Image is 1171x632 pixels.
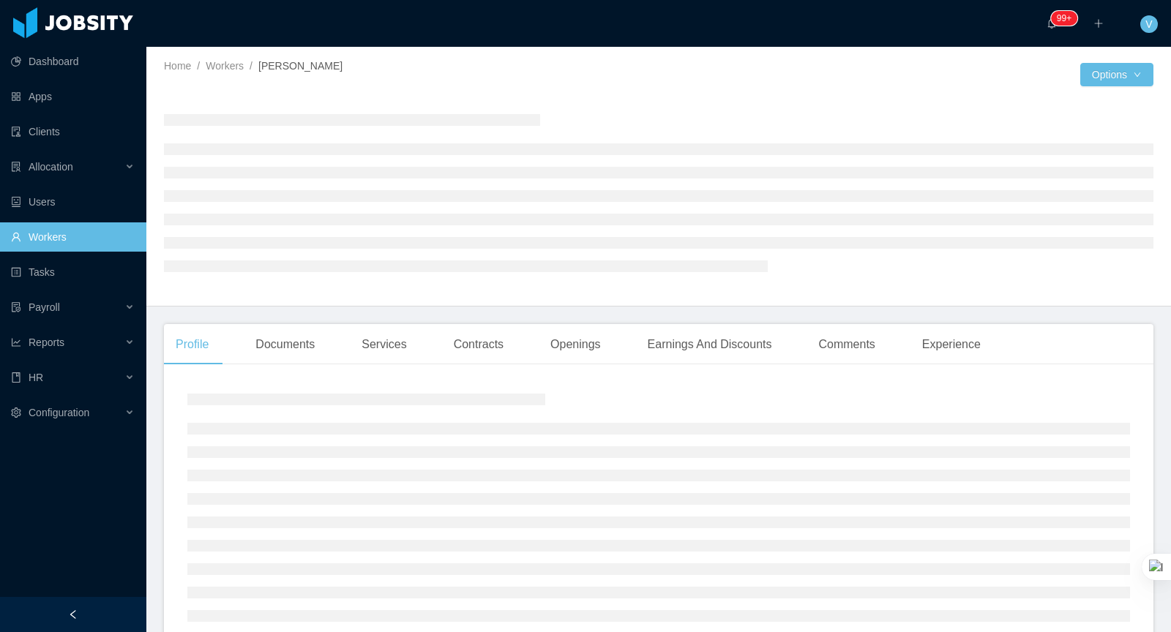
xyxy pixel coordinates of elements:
[1080,63,1153,86] button: Optionsicon: down
[11,47,135,76] a: icon: pie-chartDashboard
[244,324,326,365] div: Documents
[197,60,200,72] span: /
[11,337,21,347] i: icon: line-chart
[29,372,43,383] span: HR
[164,60,191,72] a: Home
[11,302,21,312] i: icon: file-protect
[539,324,613,365] div: Openings
[807,324,886,365] div: Comments
[350,324,418,365] div: Services
[910,324,992,365] div: Experience
[164,324,220,365] div: Profile
[1145,15,1152,33] span: V
[11,117,135,146] a: icon: auditClients
[11,82,135,111] a: icon: appstoreApps
[250,60,252,72] span: /
[11,407,21,418] i: icon: setting
[1051,11,1077,26] sup: 900
[11,222,135,252] a: icon: userWorkers
[1093,18,1104,29] i: icon: plus
[206,60,244,72] a: Workers
[442,324,515,365] div: Contracts
[11,187,135,217] a: icon: robotUsers
[11,257,135,287] a: icon: profileTasks
[1047,18,1057,29] i: icon: bell
[29,301,60,313] span: Payroll
[11,372,21,383] i: icon: book
[258,60,343,72] span: [PERSON_NAME]
[29,407,89,418] span: Configuration
[11,162,21,172] i: icon: solution
[29,161,73,173] span: Allocation
[636,324,784,365] div: Earnings And Discounts
[29,336,64,348] span: Reports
